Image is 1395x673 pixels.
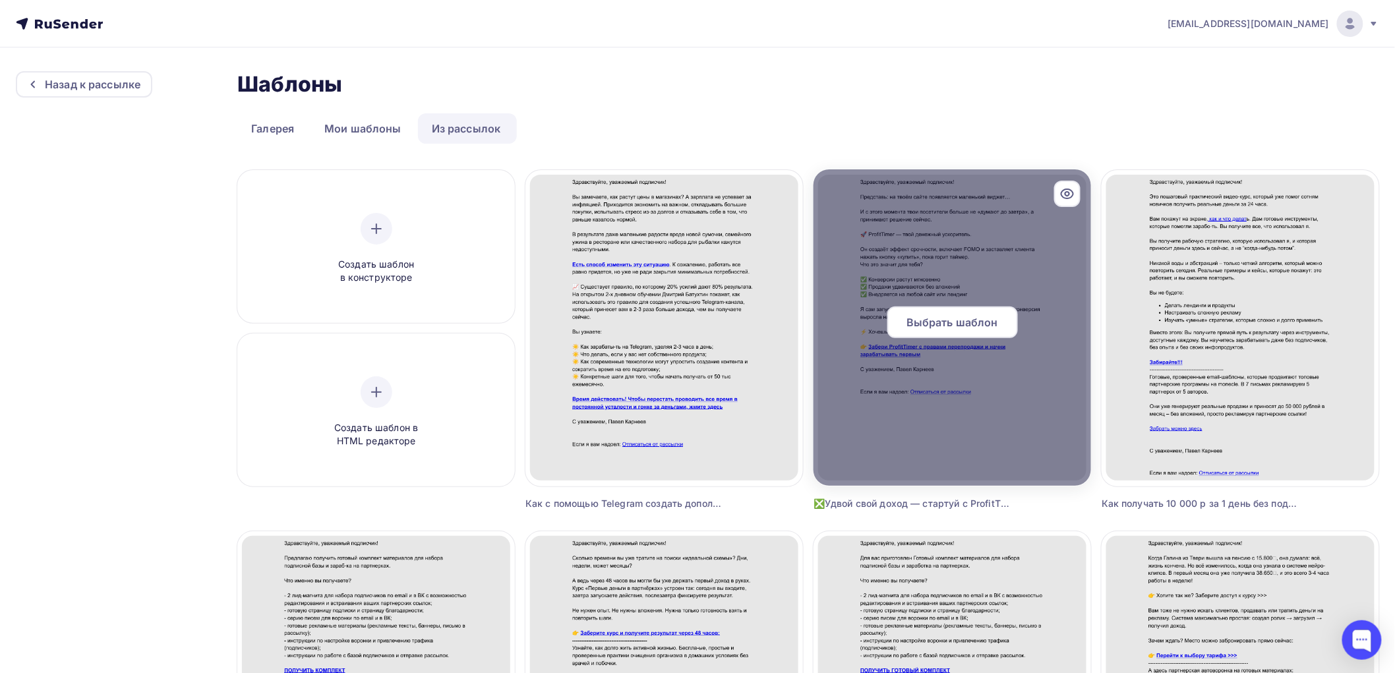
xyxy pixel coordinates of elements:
span: Создать шаблон в конструкторе [314,258,439,285]
span: Выбрать шаблон [906,314,998,330]
div: ❎Удвой свой доход — стартуй с ProfitTimer уже сегодня [814,497,1011,510]
span: Создать шаблон в HTML редакторе [314,421,439,448]
h2: Шаблоны [237,71,342,98]
div: Назад к рассылке [45,76,140,92]
a: [EMAIL_ADDRESS][DOMAIN_NAME] [1168,11,1379,37]
a: Галерея [237,113,308,144]
a: Из рассылок [418,113,515,144]
span: [EMAIL_ADDRESS][DOMAIN_NAME] [1168,17,1329,30]
div: Как с помощью Telegram создать дополнительный доход даже без продукта и опыта [525,497,723,510]
a: Мои шаблоны [311,113,415,144]
div: Как получать 10 000 р за 1 день без подписчиков [1102,497,1299,510]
